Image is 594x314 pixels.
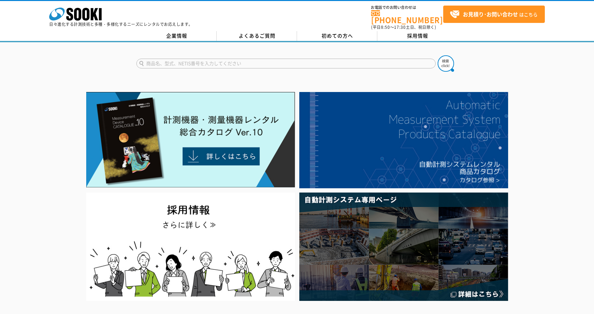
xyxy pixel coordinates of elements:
[438,55,454,72] img: btn_search.png
[322,32,353,39] span: 初めての方へ
[217,31,297,41] a: よくあるご質問
[299,92,508,188] img: 自動計測システムカタログ
[299,193,508,301] img: 自動計測システム専用ページ
[49,22,193,26] p: 日々進化する計測技術と多種・多様化するニーズにレンタルでお応えします。
[463,10,518,18] strong: お見積り･お問い合わせ
[86,193,295,301] img: SOOKI recruit
[86,92,295,188] img: Catalog Ver10
[381,24,390,30] span: 8:50
[450,9,538,19] span: はこちら
[371,6,443,9] span: お電話でのお問い合わせは
[371,10,443,24] a: [PHONE_NUMBER]
[297,31,377,41] a: 初めての方へ
[371,24,436,30] span: (平日 ～ 土日、祝日除く)
[377,31,458,41] a: 採用情報
[394,24,406,30] span: 17:30
[136,31,217,41] a: 企業情報
[136,59,436,68] input: 商品名、型式、NETIS番号を入力してください
[443,6,545,23] a: お見積り･お問い合わせはこちら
